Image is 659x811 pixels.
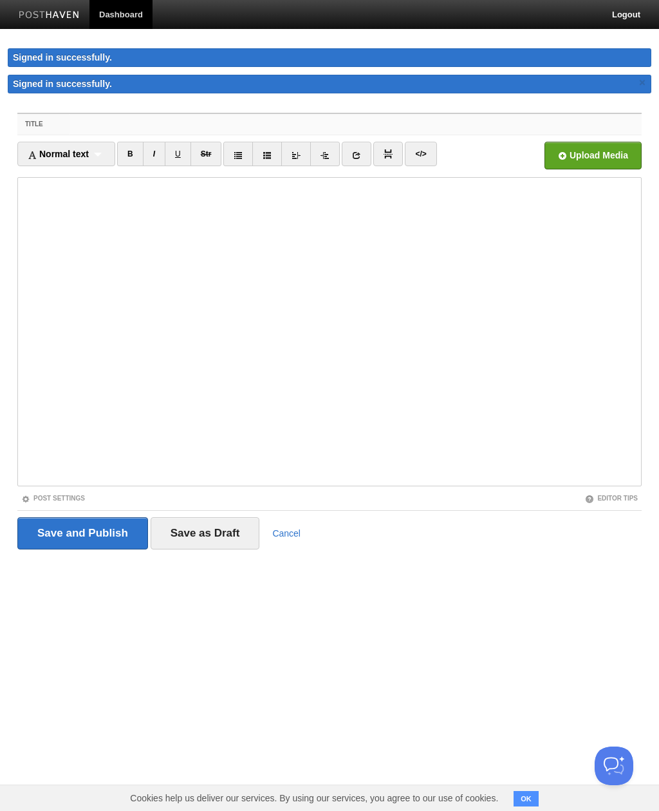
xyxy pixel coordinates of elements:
[585,495,638,502] a: Editor Tips
[151,517,260,549] input: Save as Draft
[272,528,301,539] a: Cancel
[19,11,80,21] img: Posthaven-bar
[201,149,212,158] del: Str
[384,149,393,158] img: pagebreak-icon.png
[190,142,222,166] a: Str
[595,747,633,785] iframe: Help Scout Beacon - Open
[17,114,70,135] label: Title
[143,142,165,166] a: I
[405,142,436,166] a: </>
[514,791,539,806] button: OK
[28,149,89,159] span: Normal text
[117,142,144,166] a: B
[8,48,651,67] div: Signed in successfully.
[636,75,648,91] a: ×
[117,785,511,811] span: Cookies help us deliver our services. By using our services, you agree to our use of cookies.
[13,79,112,89] span: Signed in successfully.
[165,142,191,166] a: U
[21,495,85,502] a: Post Settings
[17,517,148,549] input: Save and Publish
